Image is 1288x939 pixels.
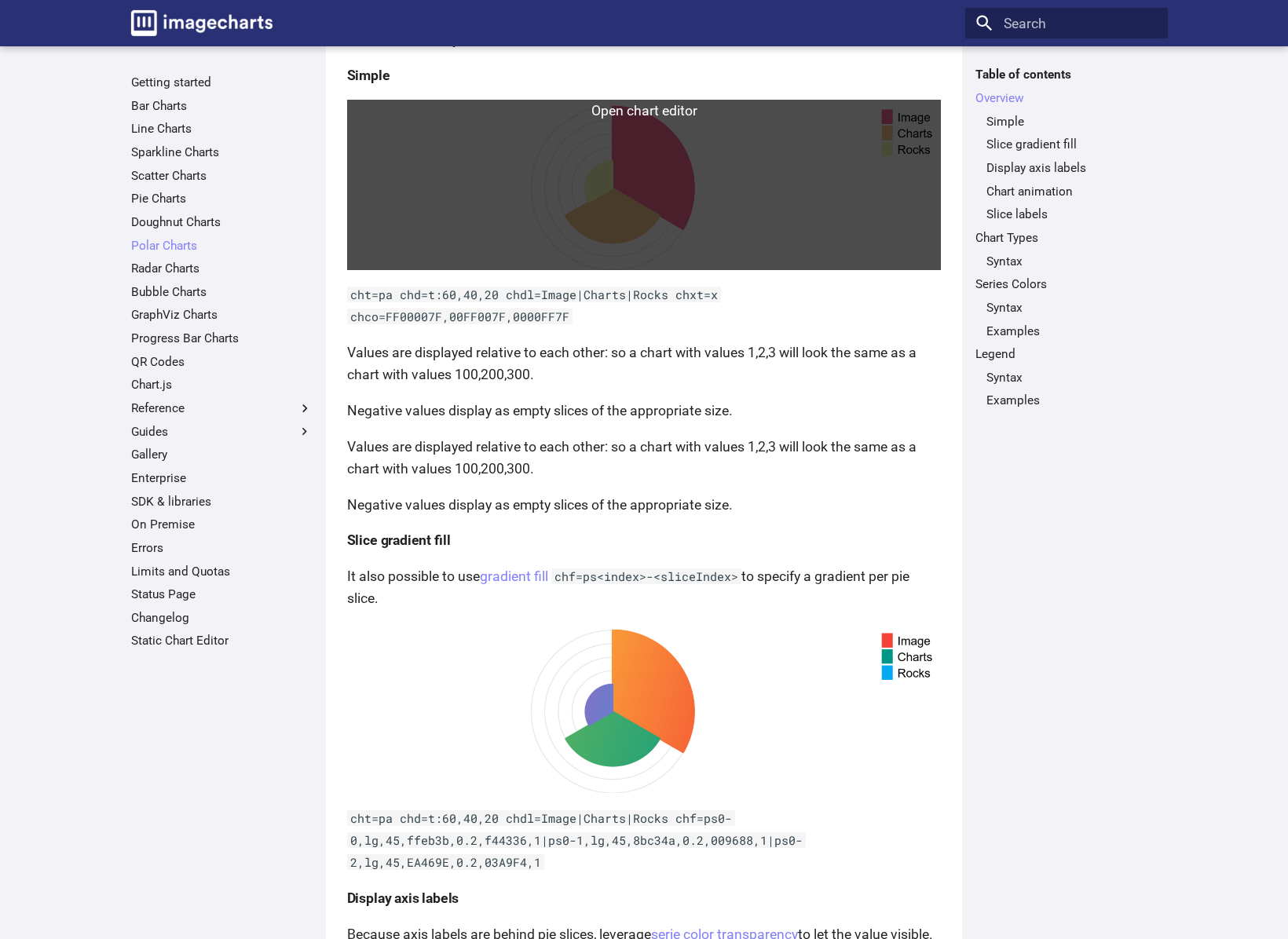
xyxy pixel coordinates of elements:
a: Series Colors [975,276,1157,292]
a: QR Codes [131,354,313,370]
a: Getting started [131,75,313,90]
a: Slice labels [986,206,1158,222]
a: Chart Types [975,230,1157,246]
img: logo [131,10,273,36]
a: Bar Charts [131,98,313,114]
a: Static Chart Editor [131,633,313,649]
img: polar chart image [347,623,942,793]
input: Search [965,8,1167,39]
a: Examples [986,393,1158,408]
a: Status Page [131,586,313,602]
a: GraphViz Charts [131,307,313,323]
code: cht=pa chd=t:60,40,20 chdl=Image|Charts|Rocks chf=ps0-0,lg,45,ffeb3b,0.2,f44336,1|ps0-1,lg,45,8bc... [347,810,807,870]
a: Line Charts [131,121,313,137]
a: Image-Charts documentation [124,3,280,42]
a: Doughnut Charts [131,214,313,230]
nav: Table of contents [965,67,1167,408]
a: On Premise [131,517,313,532]
p: It also possible to use to specify a gradient per pie slice. [347,565,942,609]
a: Bubble Charts [131,284,313,300]
h4: Simple [347,64,942,86]
p: Negative values display as empty slices of the appropriate size. [347,400,942,422]
a: Syntax [986,254,1158,269]
a: Syntax [986,370,1158,385]
nav: Chart Types [975,254,1157,269]
a: Polar Charts [131,238,313,254]
nav: Legend [975,370,1157,409]
h4: Display axis labels [347,887,942,909]
a: Chart animation [986,184,1158,199]
a: Limits and Quotas [131,564,313,579]
a: Simple [986,114,1158,130]
p: Negative values display as empty slices of the appropriate size. [347,494,942,516]
nav: Overview [975,114,1157,223]
a: gradient fill [480,568,548,584]
a: Scatter Charts [131,168,313,184]
label: Guides [131,424,313,440]
h4: Slice gradient fill [347,529,942,551]
code: cht=pa chd=t:60,40,20 chdl=Image|Charts|Rocks chxt=x chco=FF00007F,00FF007F,0000FF7F [347,287,722,324]
a: Pie Charts [131,191,313,206]
a: Overview [975,90,1157,106]
p: Values are displayed relative to each other: so a chart with values 1,2,3 will look the same as a... [347,436,942,480]
label: Table of contents [965,67,1167,82]
a: Gallery [131,447,313,462]
a: Legend [975,346,1157,362]
a: Display axis labels [986,160,1158,176]
a: Radar Charts [131,261,313,276]
a: Progress Bar Charts [131,331,313,346]
a: Sparkline Charts [131,144,313,160]
a: Changelog [131,610,313,626]
a: Slice gradient fill [986,137,1158,152]
label: Reference [131,400,313,416]
a: SDK & libraries [131,494,313,510]
code: chf=ps<index>-<sliceIndex> [551,568,742,584]
p: Values are displayed relative to each other: so a chart with values 1,2,3 will look the same as a... [347,342,942,385]
nav: Series Colors [975,300,1157,339]
a: Errors [131,540,313,556]
a: Chart.js [131,377,313,393]
a: Examples [986,323,1158,339]
a: Enterprise [131,470,313,486]
a: Syntax [986,300,1158,316]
